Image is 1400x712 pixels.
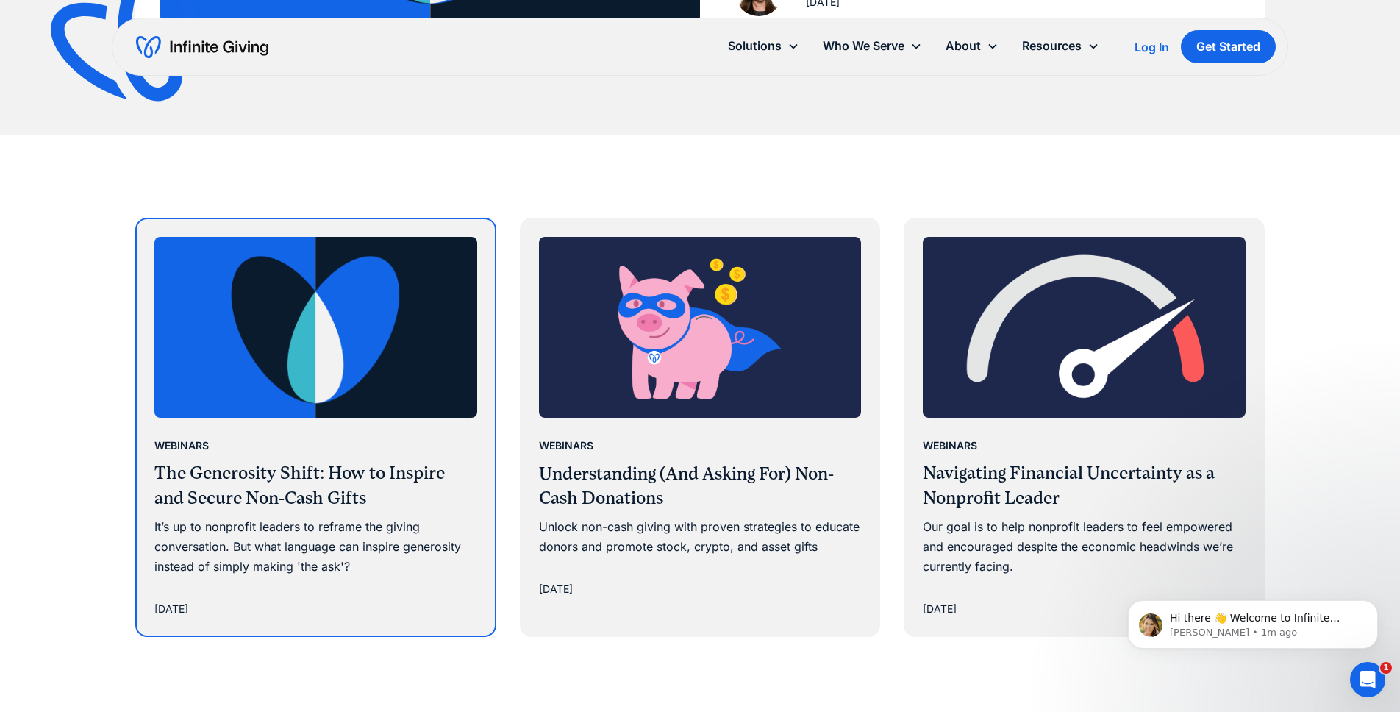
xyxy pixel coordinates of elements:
div: Webinars [154,437,209,455]
a: WebinarsThe Generosity Shift: How to Inspire and Secure Non-Cash GiftsIt’s up to nonprofit leader... [137,219,495,636]
div: About [946,36,981,56]
iframe: Intercom notifications message [1106,569,1400,672]
div: [DATE] [923,600,957,618]
div: Who We Serve [811,30,934,62]
a: WebinarsUnderstanding (And Asking For) Non-Cash DonationsUnlock non-cash giving with proven strat... [521,219,879,616]
div: Webinars [539,437,593,455]
a: WebinarsNavigating Financial Uncertainty as a Nonprofit LeaderOur goal is to help nonprofit leade... [905,219,1263,636]
a: home [136,35,268,59]
div: [DATE] [539,580,573,598]
iframe: Intercom live chat [1350,662,1385,697]
a: Get Started [1181,30,1276,63]
a: Log In [1135,38,1169,56]
div: About [934,30,1010,62]
div: [DATE] [154,600,188,618]
div: Webinars [923,437,977,455]
h3: The Generosity Shift: How to Inspire and Secure Non-Cash Gifts [154,461,477,510]
div: Our goal is to help nonprofit leaders to feel empowered and encouraged despite the economic headw... [923,517,1246,577]
div: Resources [1022,36,1082,56]
div: Log In [1135,41,1169,53]
div: Solutions [728,36,782,56]
div: Who We Serve [823,36,904,56]
h3: Navigating Financial Uncertainty as a Nonprofit Leader [923,461,1246,510]
h3: Understanding (And Asking For) Non-Cash Donations [539,462,862,511]
div: Unlock non-cash giving with proven strategies to educate donors and promote stock, crypto, and as... [539,517,862,557]
div: Solutions [716,30,811,62]
div: Resources [1010,30,1111,62]
span: 1 [1380,662,1392,674]
div: It’s up to nonprofit leaders to reframe the giving conversation. But what language can inspire ge... [154,517,477,577]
